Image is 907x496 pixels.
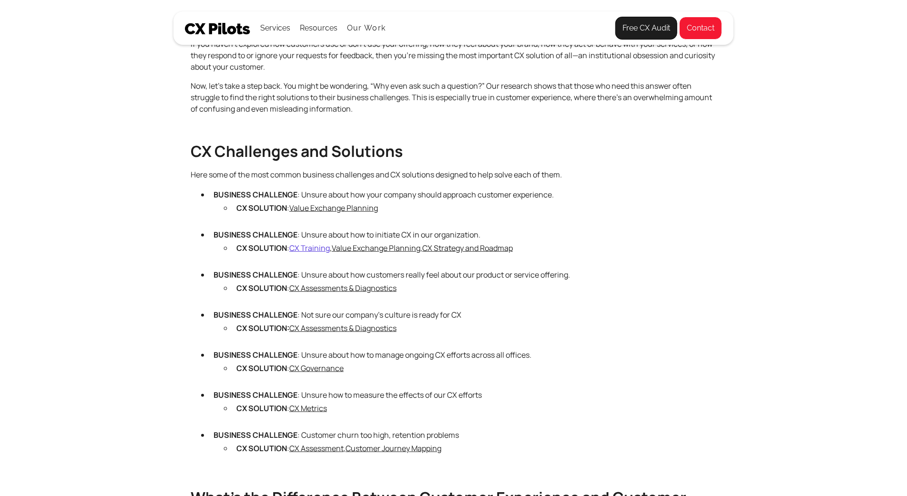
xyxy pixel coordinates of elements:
[214,310,297,320] strong: BUSINESS CHALLENGE
[422,243,513,253] a: CX Strategy and Roadmap
[191,80,716,114] p: Now, let’s take a step back. You might be wondering, “Why even ask such a question?” Our research...
[289,243,330,253] a: CX Training
[214,390,297,400] strong: BUSINESS CHALLENGE
[233,201,716,215] li: :
[289,283,397,293] a: CX Assessments & Diagnostics
[332,243,420,253] a: Value Exchange Planning
[236,363,287,373] strong: CX SOLUTION
[236,283,287,293] strong: CX SOLUTION
[289,403,327,413] a: CX Metrics
[236,203,287,213] strong: CX SOLUTION
[214,269,297,280] strong: BUSINESS CHALLENGE
[210,388,716,419] li: : Unsure how to measure the effects of our CX efforts
[233,402,716,415] li: :
[210,308,716,339] li: : Not sure our company’s culture is ready for CX
[236,243,287,253] strong: CX SOLUTION
[191,468,716,480] p: ‍
[289,323,397,333] a: CX Assessments & Diagnostics
[210,428,716,459] li: : Customer churn too high, retention problems
[233,241,716,255] li: : , ,
[214,350,297,360] strong: BUSINESS CHALLENGE
[233,281,716,295] li: :
[236,443,287,454] strong: CX SOLUTION
[191,169,716,180] p: Here some of the most common business challenges and CX solutions designed to help solve each of ...
[210,268,716,299] li: : Unsure about how customers really feel about our product or service offering.
[347,24,386,32] a: Our Work
[214,229,297,240] strong: BUSINESS CHALLENGE
[615,17,677,40] a: Free CX Audit
[289,363,344,373] a: CX Governance
[214,189,297,200] strong: BUSINESS CHALLENGE
[210,188,716,218] li: : Unsure about how your company should approach customer experience.
[210,348,716,379] li: : Unsure about how to manage ongoing CX efforts across all offices.
[191,10,716,31] h2: Are You Missing the Best CX Solution?
[214,430,297,440] strong: BUSINESS CHALLENGE
[260,21,290,35] div: Services
[191,38,716,72] p: If you haven’t explored how customers use or don’t use your offering, how they feel about your br...
[236,403,287,413] strong: CX SOLUTION
[191,122,716,134] p: ‍
[289,203,378,213] a: Value Exchange Planning
[679,17,722,40] a: Contact
[191,141,716,161] h2: CX Challenges and Solutions
[300,12,337,44] div: Resources
[346,443,441,454] a: Customer Journey Mapping
[289,443,344,454] a: CX Assessment
[210,228,716,258] li: : Unsure about how to initiate CX in our organization.
[233,442,716,455] li: : ,
[260,12,290,44] div: Services
[233,362,716,375] li: :
[300,21,337,35] div: Resources
[236,323,289,333] strong: CX SOLUTION:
